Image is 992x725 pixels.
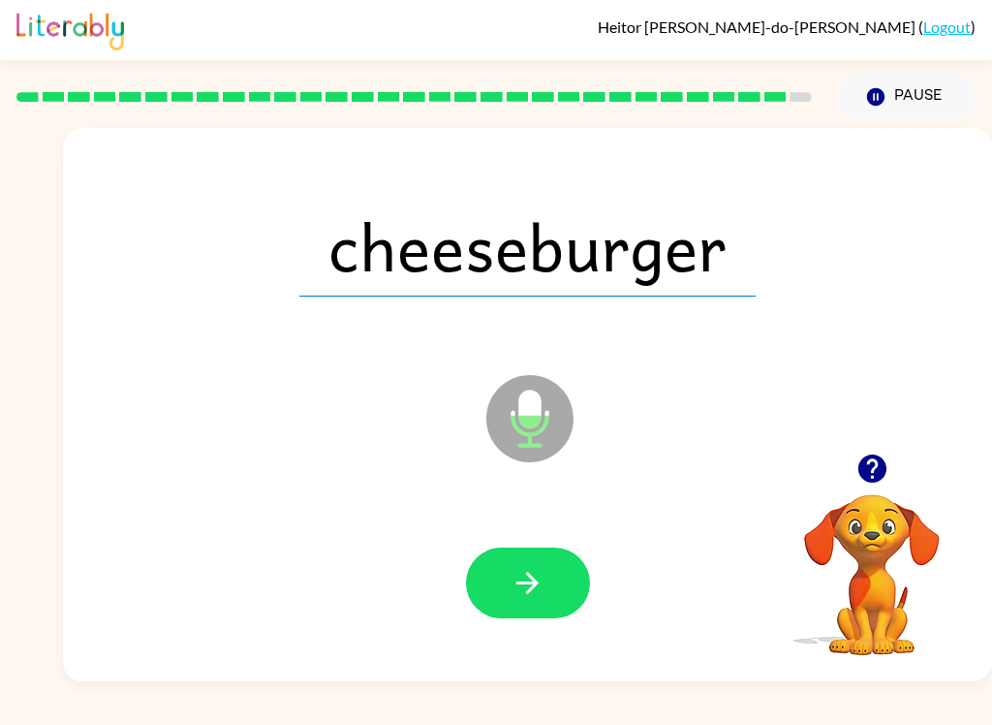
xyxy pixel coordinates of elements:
[775,464,969,658] video: Your browser must support playing .mp4 files to use Literably. Please try using another browser.
[598,17,976,36] div: ( )
[299,196,756,297] span: cheeseburger
[598,17,918,36] span: Heitor [PERSON_NAME]-do-[PERSON_NAME]
[16,8,124,50] img: Literably
[835,75,976,119] button: Pause
[923,17,971,36] a: Logout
